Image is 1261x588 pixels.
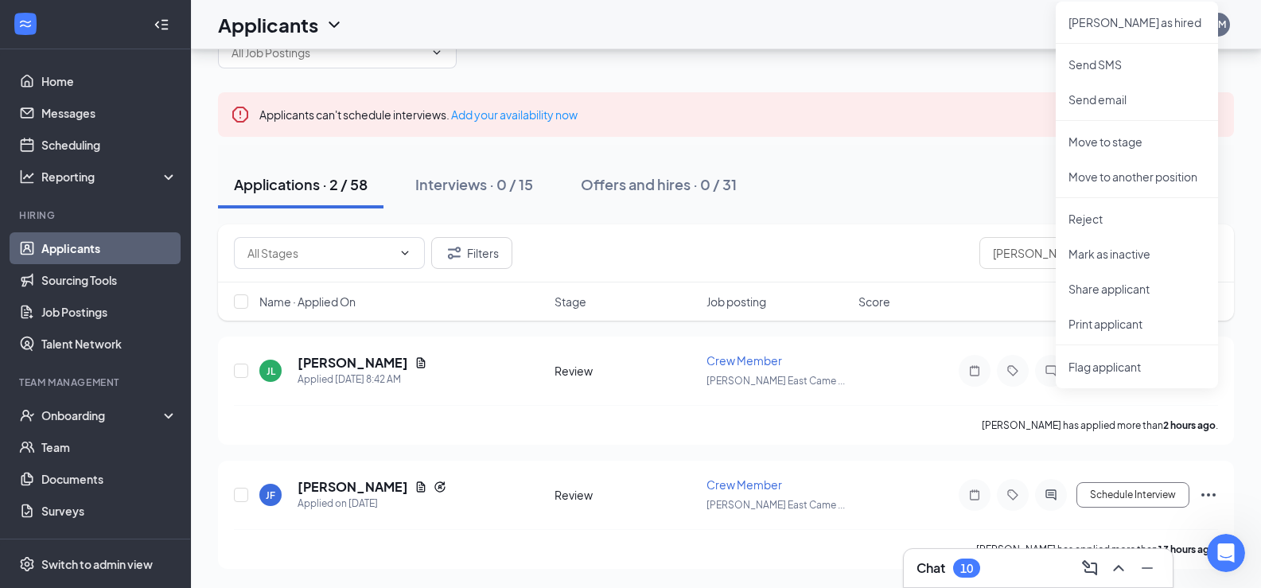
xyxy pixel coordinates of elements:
b: 2 hours ago [1163,419,1216,431]
svg: Note [965,489,984,501]
div: Culver's says… [13,384,306,432]
svg: Tag [1003,489,1022,501]
svg: ChatInactive [1041,364,1061,377]
div: Switch to admin view [41,556,153,572]
p: [PERSON_NAME] has applied more than . [982,419,1218,432]
div: Culver's says… [13,243,306,306]
button: Filter Filters [431,237,512,269]
svg: Minimize [1138,559,1157,578]
div: Onboarding [41,407,164,423]
span: [PERSON_NAME] East Came ... [706,375,845,387]
a: Job Postings [41,296,177,328]
a: Documents [41,463,177,495]
div: Applied [DATE] 8:42 AM [298,372,427,387]
div: Reporting [41,169,178,185]
a: Messages [41,97,177,129]
svg: ActiveChat [1041,489,1061,501]
svg: Note [965,364,984,377]
a: Add your availability now [451,107,578,122]
a: Sourcing Tools [41,264,177,296]
button: Schedule Interview [1076,482,1189,508]
b: 13 hours ago [1158,543,1216,555]
button: Home [249,6,279,37]
svg: ChevronDown [430,46,443,59]
div: Interviews · 0 / 15 [415,174,533,194]
div: Team Management [19,376,174,389]
svg: Reapply [434,481,446,493]
svg: Document [414,356,427,369]
div: You're very welcome! Do you have any other concerns or inquiries before I close the conversation? [13,306,261,372]
div: Only they can determine the correct citizenship status to use, Linkoln. [25,189,248,220]
button: ChevronUp [1106,555,1131,581]
div: nope. tahnks [208,384,306,419]
div: Hiring [19,208,174,222]
span: Stage [555,294,586,310]
svg: Filter [445,243,464,263]
svg: Document [414,481,427,493]
input: All Stages [247,244,392,262]
svg: Ellipses [1199,485,1218,504]
span: Score [858,294,890,310]
div: Applied on [DATE] [298,496,446,512]
a: Applicants [41,232,177,264]
svg: Error [231,105,250,124]
span: [PERSON_NAME] East Came ... [706,499,845,511]
div: Review [555,363,697,379]
span: Applicants can't schedule interviews. [259,107,578,122]
svg: Settings [19,556,35,572]
svg: Tag [1003,364,1022,377]
button: go back [10,6,41,37]
svg: ChevronUp [1109,559,1128,578]
svg: ChevronDown [325,15,344,34]
a: Talent Network [41,328,177,360]
div: We got it all submitted and the everify passed. Thank you for all your help [57,243,306,294]
img: Profile image for Fin [45,9,71,34]
div: This list ofacceptable documentsmight help, Linkoln. [13,128,261,178]
a: Verifying new employee documents - [PERSON_NAME] [16,54,302,88]
svg: UserCheck [19,407,35,423]
div: CJ says… [13,306,306,385]
span: Crew Member [706,353,782,368]
iframe: Intercom live chat [1207,534,1245,572]
div: nope. tahnks [220,394,293,410]
span: Verifying new employee documents - [PERSON_NAME] [50,64,289,77]
button: ComposeMessage [1077,555,1103,581]
h5: [PERSON_NAME] [298,354,408,372]
a: Home [41,65,177,97]
div: Close [279,6,308,35]
h3: Chat [917,559,945,577]
div: JF [266,489,275,502]
div: 10 [960,562,973,575]
button: Minimize [1135,555,1160,581]
h5: [PERSON_NAME] [298,478,408,496]
svg: Analysis [19,169,35,185]
span: Flag applicant [1068,358,1205,376]
span: Crew Member [706,477,782,492]
svg: Collapse [154,17,169,33]
div: I'm not sure what a USCIS or form 94 are [70,75,293,106]
span: Job posting [706,294,766,310]
div: Applications · 2 / 58 [234,174,368,194]
div: Culver's says… [13,65,306,128]
a: Team [41,431,177,463]
div: CM [1211,18,1226,31]
input: All Job Postings [232,44,424,61]
div: We got it all submitted and the everify passed. Thank you for all your help [70,253,293,284]
div: CJ says… [13,128,306,180]
span: Name · Applied On [259,294,356,310]
svg: ComposeMessage [1080,559,1099,578]
svg: WorkstreamLogo [18,16,33,32]
div: JL [267,364,275,378]
div: Only they can determine the correct citizenship status to use, Linkoln. [13,180,261,230]
p: [PERSON_NAME] has applied more than . [976,543,1218,556]
a: acceptable documents [83,138,209,151]
h1: Applicants [218,11,318,38]
div: This list of might help, Linkoln. [25,138,248,169]
h1: Fin [77,15,96,27]
div: I'm not sure what a USCIS or form 94 are [57,65,306,115]
input: Search in applications [979,237,1218,269]
a: Scheduling [41,129,177,161]
div: CJ says… [13,180,306,243]
div: Review [555,487,697,503]
a: Surveys [41,495,177,527]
